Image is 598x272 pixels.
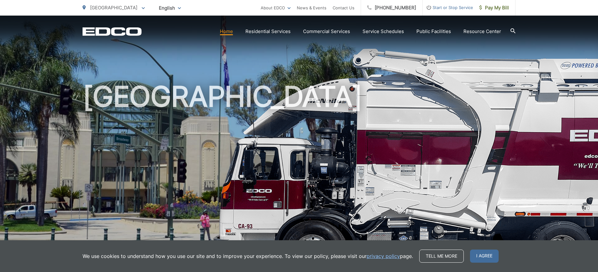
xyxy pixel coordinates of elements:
a: Service Schedules [363,28,404,35]
p: We use cookies to understand how you use our site and to improve your experience. To view our pol... [83,252,413,260]
a: Home [220,28,233,35]
a: Residential Services [245,28,291,35]
a: Commercial Services [303,28,350,35]
a: News & Events [297,4,326,12]
a: Resource Center [463,28,501,35]
a: Tell me more [419,250,464,263]
span: [GEOGRAPHIC_DATA] [90,5,137,11]
a: EDCD logo. Return to the homepage. [83,27,142,36]
a: Contact Us [333,4,354,12]
span: English [154,2,186,13]
span: Pay My Bill [479,4,509,12]
span: I agree [470,250,499,263]
a: About EDCO [261,4,291,12]
a: privacy policy [367,252,400,260]
a: Public Facilities [416,28,451,35]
